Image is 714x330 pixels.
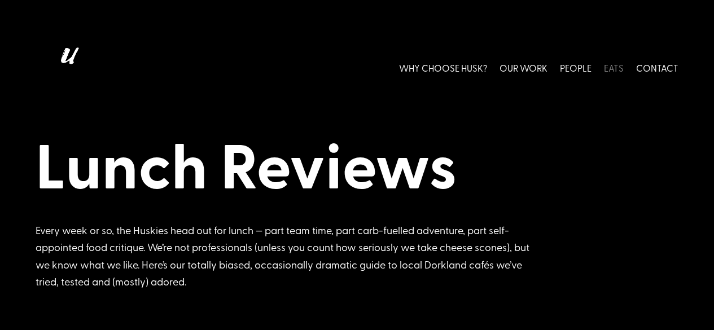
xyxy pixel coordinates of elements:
[36,43,98,93] img: Husk logo
[399,43,487,93] a: WHY CHOOSE HUSK?
[560,43,592,93] a: PEOPLE
[636,43,678,93] a: CONTACT
[36,222,544,291] div: Every week or so, the Huskies head out for lunch — part team time, part carb-fuelled adventure, p...
[500,43,547,93] a: OUR WORK
[36,127,678,207] h1: Lunch Reviews
[604,43,624,93] a: EATS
